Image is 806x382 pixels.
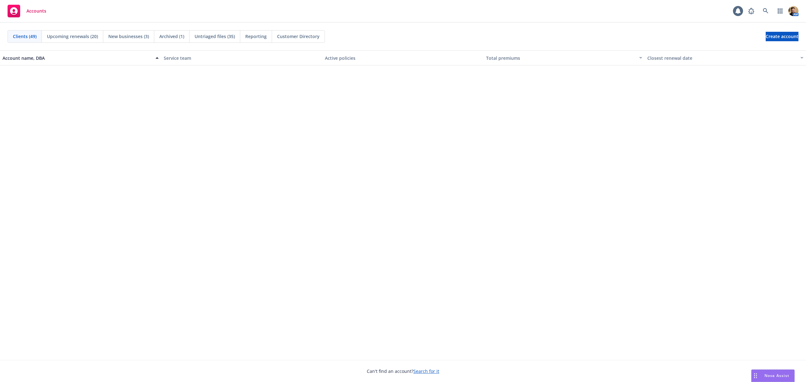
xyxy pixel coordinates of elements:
[751,369,795,382] button: Nova Assist
[161,50,322,65] button: Service team
[13,33,37,40] span: Clients (49)
[766,32,798,41] a: Create account
[277,33,320,40] span: Customer Directory
[413,368,439,374] a: Search for it
[766,31,798,42] span: Create account
[108,33,149,40] span: New businesses (3)
[5,2,49,20] a: Accounts
[164,55,320,61] div: Service team
[325,55,481,61] div: Active policies
[774,5,786,17] a: Switch app
[245,33,267,40] span: Reporting
[26,8,46,14] span: Accounts
[484,50,645,65] button: Total premiums
[788,6,798,16] img: photo
[47,33,98,40] span: Upcoming renewals (20)
[745,5,758,17] a: Report a Bug
[3,55,152,61] div: Account name, DBA
[159,33,184,40] span: Archived (1)
[752,370,759,382] div: Drag to move
[367,368,439,374] span: Can't find an account?
[759,5,772,17] a: Search
[647,55,797,61] div: Closest renewal date
[322,50,484,65] button: Active policies
[764,373,789,378] span: Nova Assist
[486,55,635,61] div: Total premiums
[195,33,235,40] span: Untriaged files (35)
[645,50,806,65] button: Closest renewal date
